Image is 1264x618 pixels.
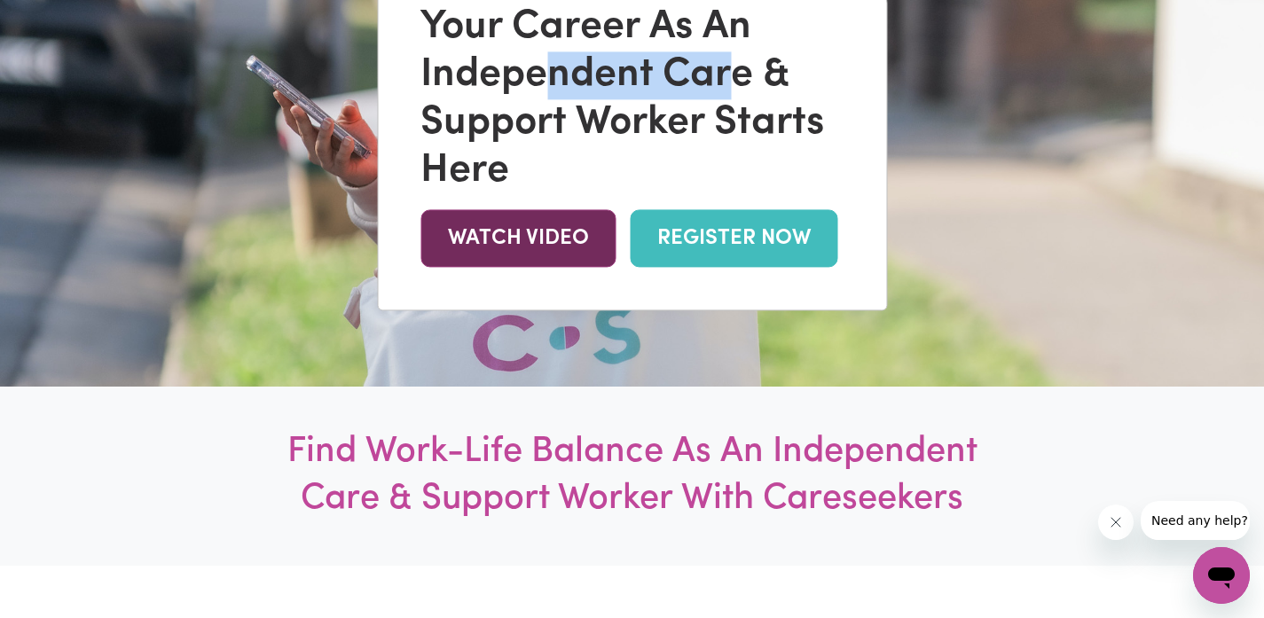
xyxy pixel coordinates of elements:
a: WATCH VIDEO [420,210,616,268]
iframe: Close message [1098,505,1134,540]
iframe: Message from company [1141,501,1250,540]
h1: Find Work-Life Balance As An Independent Care & Support Worker With Careseekers [252,429,1013,523]
iframe: Button to launch messaging window [1193,547,1250,604]
a: REGISTER NOW [630,210,837,268]
div: Your Career As An Independent Care & Support Worker Starts Here [420,4,844,196]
